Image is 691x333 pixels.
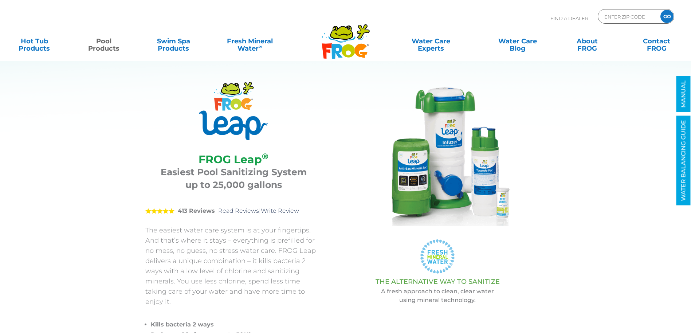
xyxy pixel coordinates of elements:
span: 5 [145,208,174,214]
a: WATER BALANCING GUIDE [676,116,691,205]
strong: 413 Reviews [178,207,215,214]
a: AboutFROG [560,34,614,48]
li: Kills bacteria 2 ways [151,320,322,330]
img: Frog Products Logo [318,15,374,59]
img: Product Logo [199,82,268,140]
sup: ® [262,151,268,161]
a: Write Review [261,207,299,214]
input: GO [660,10,674,23]
h3: THE ALTERNATIVE WAY TO SANITIZE [340,278,535,285]
a: Water CareExperts [387,34,475,48]
h2: FROG Leap [154,153,313,166]
a: Water CareBlog [490,34,545,48]
a: PoolProducts [77,34,131,48]
p: A fresh approach to clean, clear water using mineral technology. [340,287,535,305]
h3: Easiest Pool Sanitizing System up to 25,000 gallons [154,166,313,191]
sup: ∞ [259,43,262,49]
p: Find A Dealer [550,9,588,27]
div: | [145,197,322,225]
a: ContactFROG [629,34,684,48]
p: The easiest water care system is at your fingertips. And that’s where it stays – everything is pr... [145,225,322,307]
a: Hot TubProducts [7,34,62,48]
a: Swim SpaProducts [146,34,201,48]
a: Fresh MineralWater∞ [216,34,284,48]
a: MANUAL [676,76,691,112]
a: Read Reviews [218,207,259,214]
